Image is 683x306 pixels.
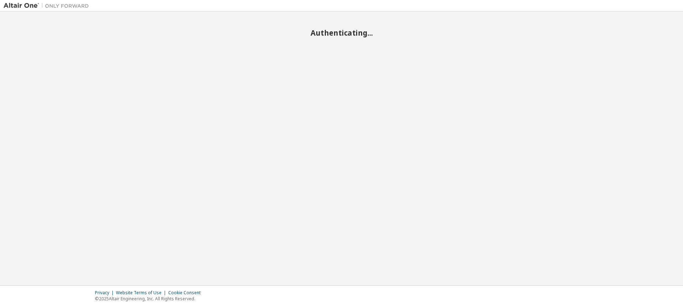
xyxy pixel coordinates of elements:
[95,290,116,296] div: Privacy
[4,28,679,37] h2: Authenticating...
[116,290,168,296] div: Website Terms of Use
[95,296,205,302] p: © 2025 Altair Engineering, Inc. All Rights Reserved.
[4,2,92,9] img: Altair One
[168,290,205,296] div: Cookie Consent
